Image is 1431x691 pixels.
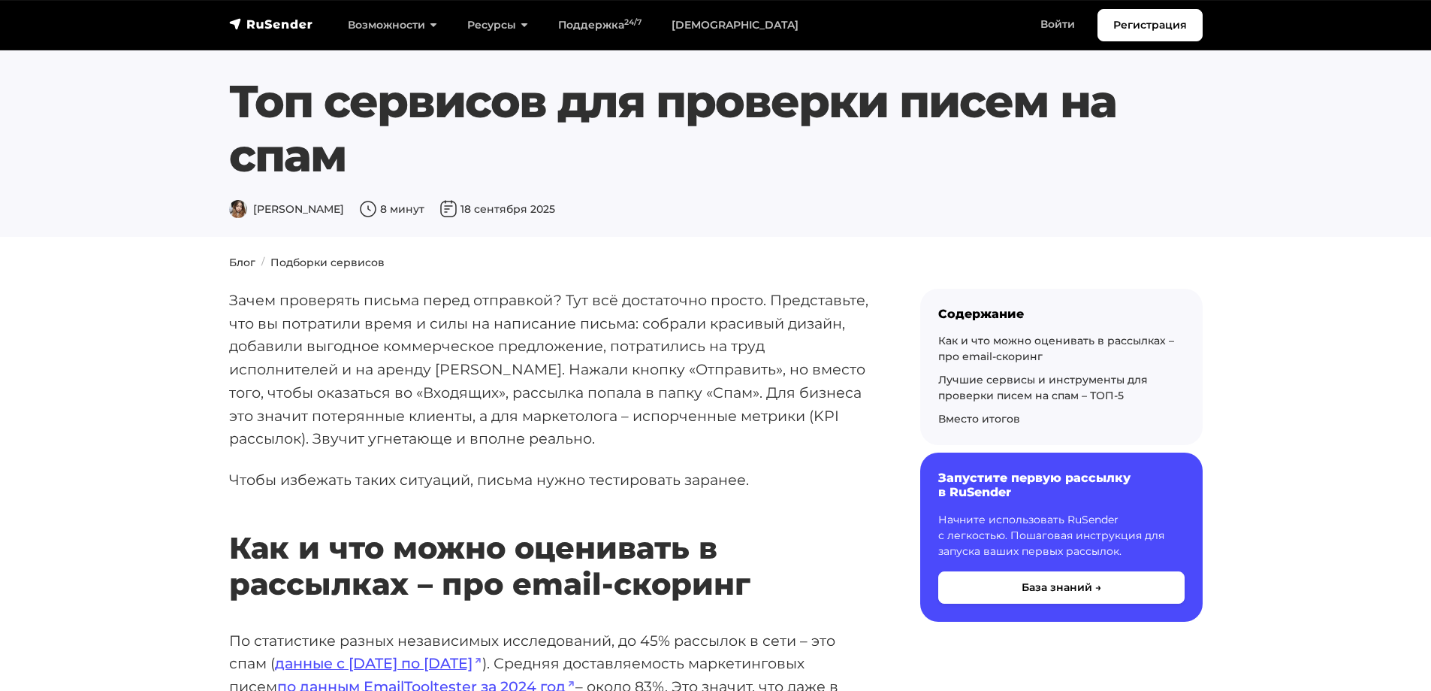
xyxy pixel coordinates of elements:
[543,10,657,41] a: Поддержка24/7
[229,74,1120,183] h1: Топ сервисов для проверки писем на спам
[229,256,255,269] a: Блог
[229,468,872,492] p: Чтобы избежать таких ситуаций, письма нужно тестировать заранее.
[275,654,482,672] a: данные с [DATE] по [DATE]
[359,202,424,216] span: 8 минут
[439,200,457,218] img: Дата публикации
[938,334,1174,363] a: Как и что можно оценивать в рассылках – про email-скоринг
[938,307,1185,321] div: Содержание
[229,486,872,602] h2: Как и что можно оценивать в рассылках – про email-скоринг
[938,571,1185,604] button: База знаний →
[359,200,377,218] img: Время чтения
[220,255,1212,271] nav: breadcrumb
[1025,9,1090,40] a: Войти
[938,512,1185,559] p: Начните использовать RuSender с легкостью. Пошаговая инструкция для запуска ваших первых рассылок.
[920,453,1203,621] a: Запустите первую рассылку в RuSender Начните использовать RuSender с легкостью. Пошаговая инструк...
[229,202,344,216] span: [PERSON_NAME]
[657,10,814,41] a: [DEMOGRAPHIC_DATA]
[1097,9,1203,41] a: Регистрация
[938,471,1185,499] h6: Запустите первую рассылку в RuSender
[624,17,642,27] sup: 24/7
[255,255,385,271] li: Подборки сервисов
[938,373,1148,402] a: Лучшие сервисы и инструменты для проверки писем на спам – ТОП-5
[452,10,543,41] a: Ресурсы
[938,412,1020,426] a: Вместо итогов
[229,17,313,32] img: RuSender
[439,202,555,216] span: 18 сентября 2025
[229,289,872,450] p: Зачем проверять письма перед отправкой? Тут всё достаточно просто. Представьте, что вы потратили ...
[333,10,452,41] a: Возможности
